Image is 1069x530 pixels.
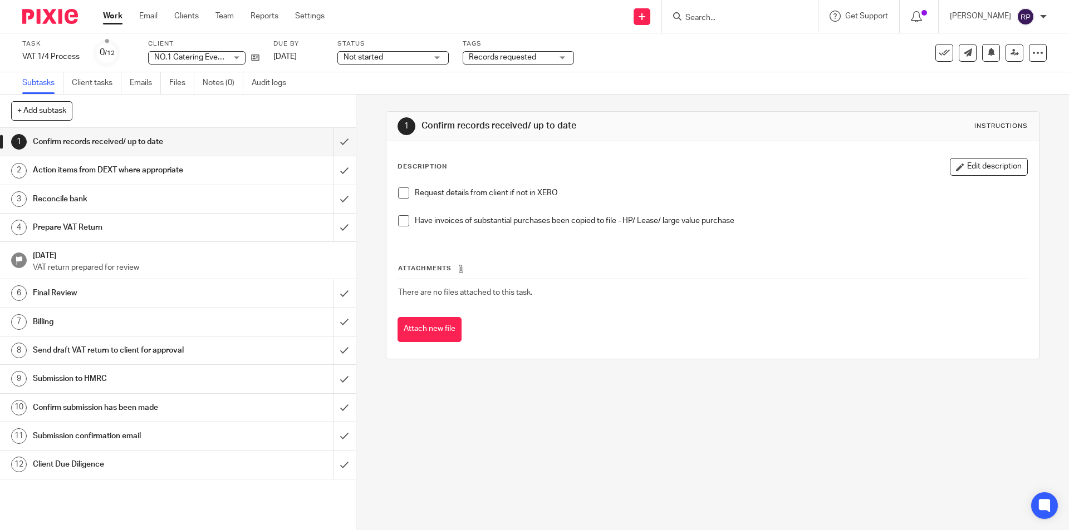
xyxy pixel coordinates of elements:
span: Not started [344,53,383,61]
a: Notes (0) [203,72,243,94]
div: 4 [11,220,27,235]
div: 3 [11,191,27,207]
a: Work [103,11,122,22]
a: Clients [174,11,199,22]
div: 11 [11,428,27,444]
label: Task [22,39,80,48]
a: Emails [130,72,161,94]
div: 1 [398,117,415,135]
div: 9 [11,371,27,387]
a: Subtasks [22,72,63,94]
h1: Billing [33,314,225,330]
div: 8 [11,343,27,358]
p: [PERSON_NAME] [950,11,1011,22]
img: Pixie [22,9,78,24]
div: 1 [11,134,27,150]
h1: [DATE] [33,247,345,261]
span: There are no files attached to this task. [398,289,532,296]
h1: Confirm records received/ up to date [421,120,737,132]
div: Instructions [974,122,1028,131]
a: Email [139,11,158,22]
a: Client tasks [72,72,121,94]
span: [DATE] [273,53,297,61]
div: 2 [11,163,27,179]
a: Audit logs [252,72,295,94]
div: 6 [11,285,27,301]
a: Reports [251,11,278,22]
p: Request details from client if not in XERO [415,187,1027,199]
span: Records requested [469,53,536,61]
h1: Client Due Diligence [33,456,225,473]
label: Status [337,39,449,48]
h1: Prepare VAT Return [33,219,225,236]
p: Have invoices of substantial purchases been copied to file - HP/ Lease/ large value purchase [415,215,1027,226]
a: Settings [295,11,325,22]
div: 10 [11,400,27,415]
p: VAT return prepared for review [33,262,345,273]
h1: Submission confirmation email [33,428,225,444]
input: Search [684,13,784,23]
h1: Final Review [33,285,225,301]
small: /12 [105,50,115,56]
label: Due by [273,39,323,48]
p: Description [398,162,447,171]
h1: Confirm submission has been made [33,399,225,416]
button: Attach new file [398,317,462,342]
button: + Add subtask [11,101,72,120]
h1: Send draft VAT return to client for approval [33,342,225,359]
span: Attachments [398,265,452,271]
h1: Action items from DEXT where appropriate [33,162,225,179]
div: VAT 1/4 Process [22,51,80,62]
a: Files [169,72,194,94]
label: Tags [463,39,574,48]
h1: Confirm records received/ up to date [33,133,225,150]
label: Client [148,39,259,48]
h1: Reconcile bank [33,191,225,207]
div: 0 [100,46,115,59]
a: Team [215,11,234,22]
button: Edit description [950,158,1028,176]
div: 7 [11,314,27,330]
span: Get Support [845,12,888,20]
span: NO.1 Catering Events Ltd [154,53,242,61]
h1: Submission to HMRC [33,370,225,387]
img: svg%3E [1017,8,1034,26]
div: 12 [11,457,27,472]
